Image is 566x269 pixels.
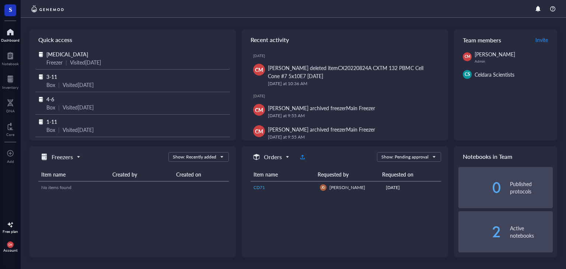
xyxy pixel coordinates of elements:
[329,184,365,191] span: [PERSON_NAME]
[475,71,514,78] span: Celdara Scientists
[264,153,282,161] h5: Orders
[58,81,60,89] div: |
[46,81,55,89] div: Box
[52,153,73,161] h5: Freezers
[46,126,55,134] div: Box
[1,38,20,42] div: Dashboard
[2,62,19,66] div: Notebook
[458,182,501,193] div: 0
[46,73,57,80] span: 3-11
[475,50,515,58] span: [PERSON_NAME]
[2,73,18,90] a: Inventory
[454,29,557,50] div: Team members
[41,184,226,191] div: No items found
[346,126,375,133] div: Main Freezer
[268,112,436,119] div: [DATE] at 9:55 AM
[253,53,442,58] div: [DATE]
[38,168,109,181] th: Item name
[253,94,442,98] div: [DATE]
[381,154,429,160] div: Show: Pending approval
[46,50,88,58] span: [MEDICAL_DATA]
[6,97,15,113] a: DNA
[535,36,548,43] span: Invite
[535,34,548,46] button: Invite
[63,81,94,89] div: Visited [DATE]
[46,95,54,103] span: 4-6
[173,154,216,160] div: Show: Recently added
[510,180,553,195] div: Published protocols
[465,71,470,78] span: CS
[254,184,314,191] a: CD71
[475,59,553,63] div: Admin
[268,64,436,80] div: [PERSON_NAME] deleted item
[255,127,263,135] span: CM
[2,50,19,66] a: Notebook
[346,104,375,112] div: Main Freezer
[268,80,436,87] div: [DATE] at 10:36 AM
[458,226,501,238] div: 2
[321,186,325,189] span: JG
[46,103,55,111] div: Box
[379,168,436,181] th: Requested on
[6,132,14,137] div: Core
[315,168,379,181] th: Requested by
[3,248,18,252] div: Account
[9,5,12,14] span: S
[268,125,375,133] div: [PERSON_NAME] archived freezer
[46,58,63,66] div: Freezer
[242,29,448,50] div: Recent activity
[454,146,557,167] div: Notebooks in Team
[58,126,60,134] div: |
[29,4,66,13] img: genemod-logo
[251,168,315,181] th: Item name
[63,126,94,134] div: Visited [DATE]
[58,103,60,111] div: |
[6,120,14,137] a: Core
[254,184,265,191] span: CD71
[109,168,173,181] th: Created by
[268,64,423,80] div: CX20220824A CXTM 132 PBMC Cell Cone #7 5x10E7 [DATE]
[3,229,18,234] div: Free plan
[464,54,470,59] span: CM
[1,26,20,42] a: Dashboard
[8,243,12,246] span: CM
[173,168,229,181] th: Created on
[510,224,553,239] div: Active notebooks
[70,58,101,66] div: Visited [DATE]
[6,109,15,113] div: DNA
[63,103,94,111] div: Visited [DATE]
[2,85,18,90] div: Inventory
[255,106,263,114] span: CM
[46,118,57,125] span: 1-11
[66,58,67,66] div: |
[255,66,263,74] span: CM
[29,29,236,50] div: Quick access
[386,184,438,191] div: [DATE]
[7,159,14,164] div: Add
[268,104,375,112] div: [PERSON_NAME] archived freezer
